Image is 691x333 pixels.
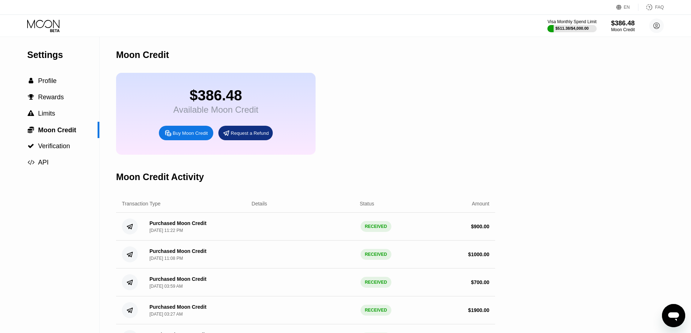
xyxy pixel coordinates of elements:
div: Status [360,201,374,207]
div: Buy Moon Credit [173,130,208,136]
div: $ 700.00 [471,279,489,285]
div: Visa Monthly Spend Limit [547,19,596,24]
div: Purchased Moon Credit [149,220,206,226]
div: RECEIVED [361,249,391,260]
span: Profile [38,77,57,84]
div: Moon Credit Activity [116,172,204,182]
div: $511.38 / $4,000.00 [555,26,589,30]
div:  [27,159,34,166]
div:  [27,110,34,117]
div: $ 900.00 [471,224,489,229]
div: Amount [472,201,489,207]
div: $386.48Moon Credit [611,20,635,32]
div:  [27,143,34,149]
div: [DATE] 03:27 AM [149,312,183,317]
div: RECEIVED [361,277,391,288]
div: Request a Refund [231,130,269,136]
div:  [27,94,34,100]
div: EN [624,5,630,10]
div: Buy Moon Credit [159,126,213,140]
span:  [29,78,33,84]
span: API [38,159,49,166]
div: FAQ [638,4,664,11]
div: $ 1900.00 [468,307,489,313]
div: FAQ [655,5,664,10]
div: Purchased Moon Credit [149,248,206,254]
div: Settings [27,50,99,60]
div:  [27,78,34,84]
div: EN [616,4,638,11]
span:  [28,110,34,117]
div: Visa Monthly Spend Limit$511.38/$4,000.00 [547,19,596,32]
iframe: 用于启动消息传送窗口的按钮，正在对话 [662,304,685,327]
div: $ 1000.00 [468,251,489,257]
div: RECEIVED [361,305,391,316]
div: RECEIVED [361,221,391,232]
div: Moon Credit [116,50,169,60]
span:  [28,143,34,149]
span:  [28,126,34,133]
span:  [28,159,34,166]
div: Details [252,201,267,207]
div: Available Moon Credit [173,105,258,115]
div: Request a Refund [218,126,273,140]
div: [DATE] 11:22 PM [149,228,183,233]
div: Transaction Type [122,201,161,207]
div:  [27,126,34,133]
div: Moon Credit [611,27,635,32]
div: Purchased Moon Credit [149,304,206,310]
span:  [28,94,34,100]
span: Limits [38,110,55,117]
span: Moon Credit [38,126,76,134]
div: $386.48 [173,87,258,104]
span: Verification [38,142,70,150]
div: [DATE] 03:59 AM [149,284,183,289]
div: [DATE] 11:08 PM [149,256,183,261]
div: Purchased Moon Credit [149,276,206,282]
span: Rewards [38,93,64,101]
div: $386.48 [611,20,635,27]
